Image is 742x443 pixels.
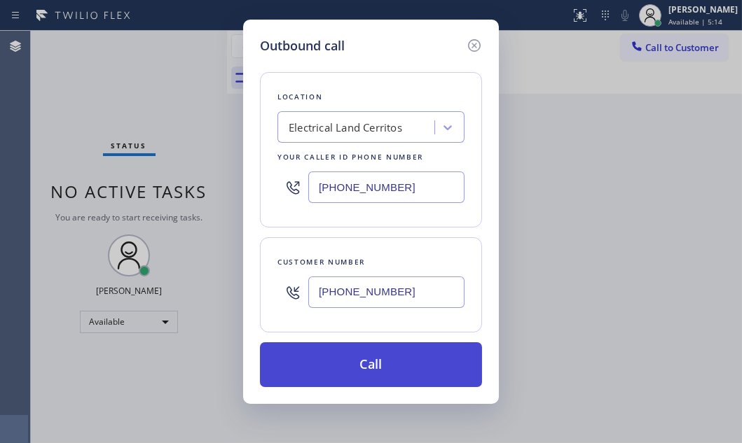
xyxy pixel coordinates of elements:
[289,120,402,136] div: Electrical Land Cerritos
[260,36,345,55] h5: Outbound call
[277,255,465,269] div: Customer number
[308,171,465,203] input: (123) 456-7890
[277,90,465,104] div: Location
[308,276,465,308] input: (123) 456-7890
[277,150,465,164] div: Your caller id phone number
[260,342,482,387] button: Call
